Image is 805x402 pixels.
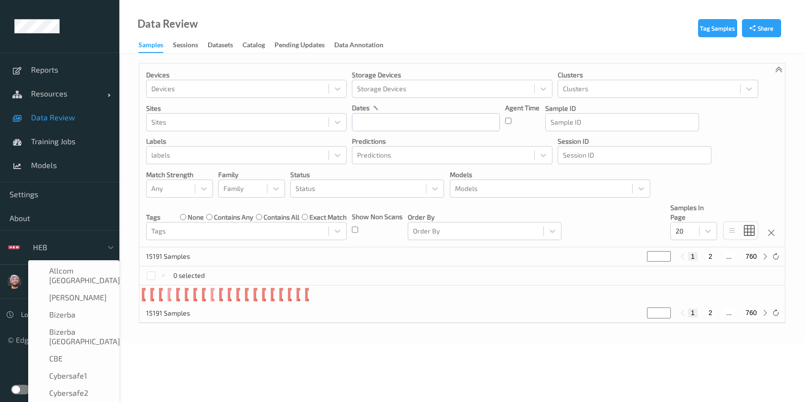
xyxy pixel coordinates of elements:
button: 760 [743,252,760,261]
a: Pending Updates [275,39,334,52]
p: Match Strength [146,170,213,180]
p: Show Non Scans [352,212,402,222]
p: 15191 Samples [146,308,218,318]
p: Clusters [558,70,758,80]
p: Family [218,170,285,180]
p: 15191 Samples [146,252,218,261]
button: ... [723,252,735,261]
a: Datasets [208,39,243,52]
p: 0 selected [173,271,205,280]
p: labels [146,137,347,146]
button: ... [723,308,735,317]
p: Storage Devices [352,70,552,80]
a: Data Annotation [334,39,393,52]
label: exact match [309,212,347,222]
p: Models [450,170,650,180]
div: Catalog [243,40,265,52]
label: contains all [264,212,299,222]
label: none [188,212,204,222]
p: Order By [408,212,561,222]
p: Sites [146,104,347,113]
p: Devices [146,70,347,80]
p: Status [290,170,444,180]
button: 760 [743,308,760,317]
label: contains any [214,212,253,222]
p: Sample ID [545,104,699,113]
a: Sessions [173,39,208,52]
p: Session ID [558,137,711,146]
button: Tag Samples [698,19,737,37]
div: Samples [138,40,163,53]
div: Sessions [173,40,198,52]
a: Samples [138,39,173,53]
button: 1 [688,252,698,261]
button: Share [742,19,781,37]
a: Catalog [243,39,275,52]
p: Samples In Page [670,203,717,222]
div: Pending Updates [275,40,325,52]
div: Datasets [208,40,233,52]
button: 1 [688,308,698,317]
p: Tags [146,212,160,222]
div: Data Annotation [334,40,383,52]
div: Data Review [138,19,198,29]
p: Agent Time [505,103,540,113]
p: Predictions [352,137,552,146]
p: dates [352,103,370,113]
button: 2 [706,252,715,261]
button: 2 [706,308,715,317]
